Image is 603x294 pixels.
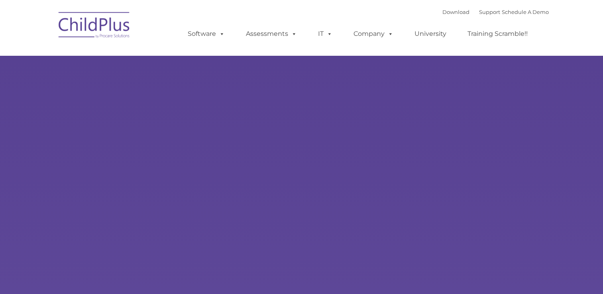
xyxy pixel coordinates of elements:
a: Software [180,26,233,42]
a: Support [479,9,500,15]
font: | [442,9,549,15]
a: Download [442,9,469,15]
a: University [407,26,454,42]
a: IT [310,26,340,42]
a: Company [346,26,401,42]
a: Training Scramble!! [460,26,536,42]
a: Schedule A Demo [502,9,549,15]
img: ChildPlus by Procare Solutions [55,6,134,46]
a: Assessments [238,26,305,42]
